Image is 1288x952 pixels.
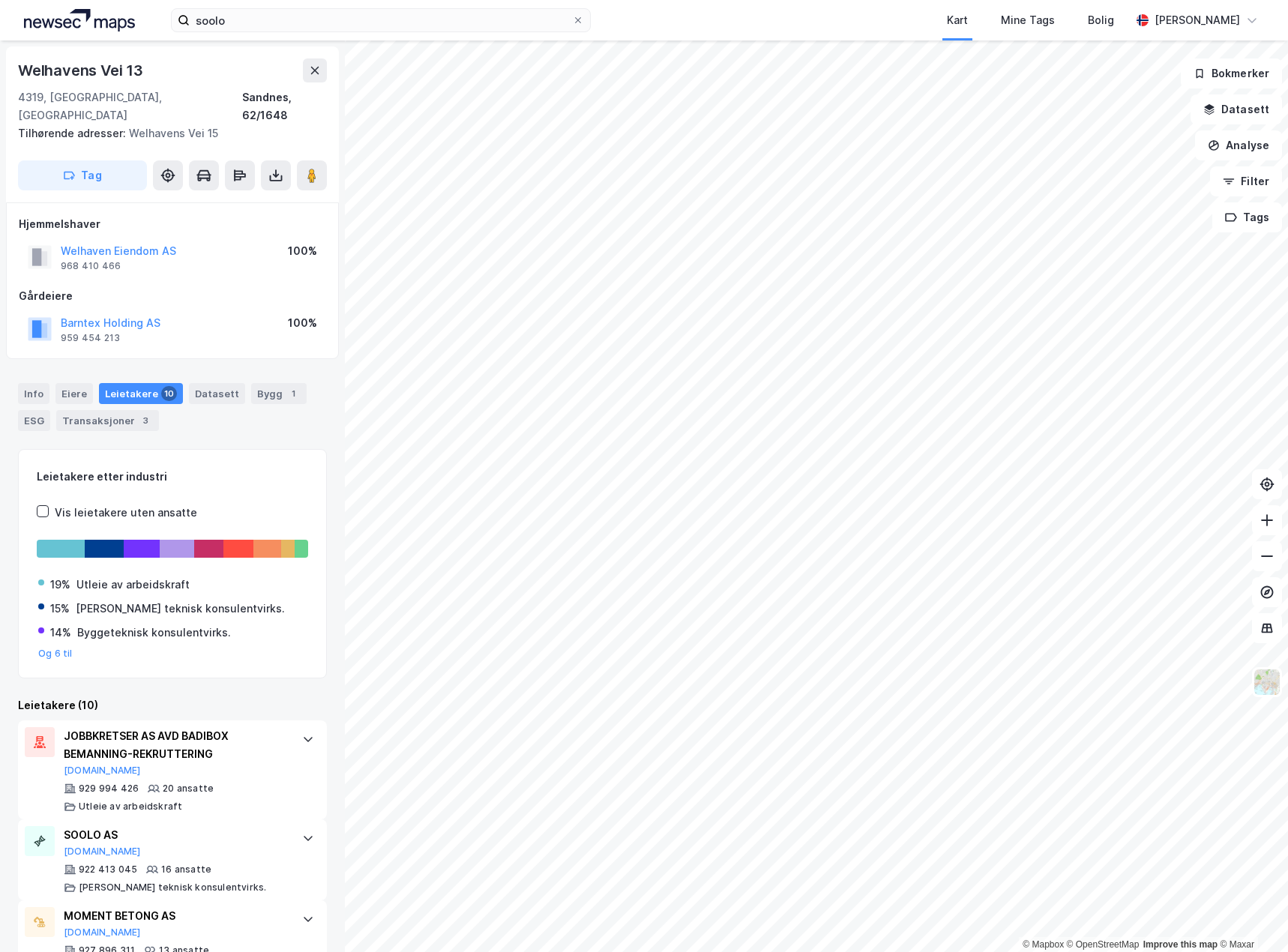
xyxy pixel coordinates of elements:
div: MOMENT BETONG AS [64,907,287,925]
div: [PERSON_NAME] teknisk konsulentvirks. [76,600,285,618]
div: Bolig [1088,11,1114,29]
div: SOOLO AS [64,826,287,844]
div: 968 410 466 [61,260,121,272]
iframe: Chat Widget [1213,880,1288,952]
div: [PERSON_NAME] teknisk konsulentvirks. [79,882,266,894]
img: logo.a4113a55bc3d86da70a041830d287a7e.svg [24,9,135,31]
div: Eiere [55,383,93,404]
button: Tags [1212,202,1282,232]
div: Bygg [251,383,307,404]
div: Gårdeiere [19,287,326,305]
div: 20 ansatte [163,783,214,795]
div: Transaksjoner [56,410,159,431]
div: Byggeteknisk konsulentvirks. [77,624,231,642]
button: [DOMAIN_NAME] [64,846,141,858]
div: Datasett [189,383,245,404]
div: 959 454 213 [61,332,120,344]
div: Utleie av arbeidskraft [79,801,182,813]
button: Analyse [1195,130,1282,160]
div: 100% [288,242,317,260]
div: 16 ansatte [161,864,211,876]
div: Leietakere [99,383,183,404]
div: 922 413 045 [79,864,137,876]
div: 19% [50,576,70,594]
div: Leietakere etter industri [37,468,308,486]
div: 100% [288,314,317,332]
a: Mapbox [1023,939,1064,950]
div: 4319, [GEOGRAPHIC_DATA], [GEOGRAPHIC_DATA] [18,88,242,124]
div: Welhavens Vei 13 [18,58,146,82]
div: Sandnes, 62/1648 [242,88,327,124]
img: Z [1253,668,1281,696]
div: Vis leietakere uten ansatte [55,504,197,522]
button: Tag [18,160,147,190]
span: Tilhørende adresser: [18,127,129,139]
div: Leietakere (10) [18,696,327,714]
button: [DOMAIN_NAME] [64,765,141,777]
div: JOBBKRETSER AS AVD BADIBOX BEMANNING-REKRUTTERING [64,727,287,763]
div: [PERSON_NAME] [1155,11,1240,29]
div: Mine Tags [1001,11,1055,29]
div: 3 [138,413,153,428]
button: Og 6 til [38,648,73,660]
div: ESG [18,410,50,431]
button: Bokmerker [1181,58,1282,88]
button: Filter [1210,166,1282,196]
div: 14% [50,624,71,642]
div: Welhavens Vei 15 [18,124,315,142]
a: OpenStreetMap [1067,939,1140,950]
button: [DOMAIN_NAME] [64,927,141,939]
div: Kart [947,11,968,29]
a: Improve this map [1143,939,1218,950]
input: Søk på adresse, matrikkel, gårdeiere, leietakere eller personer [190,9,572,31]
div: Hjemmelshaver [19,215,326,233]
div: Kontrollprogram for chat [1213,880,1288,952]
div: 15% [50,600,70,618]
div: 10 [161,386,177,401]
div: Info [18,383,49,404]
div: 1 [286,386,301,401]
button: Datasett [1191,94,1282,124]
div: Utleie av arbeidskraft [76,576,190,594]
div: 929 994 426 [79,783,139,795]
